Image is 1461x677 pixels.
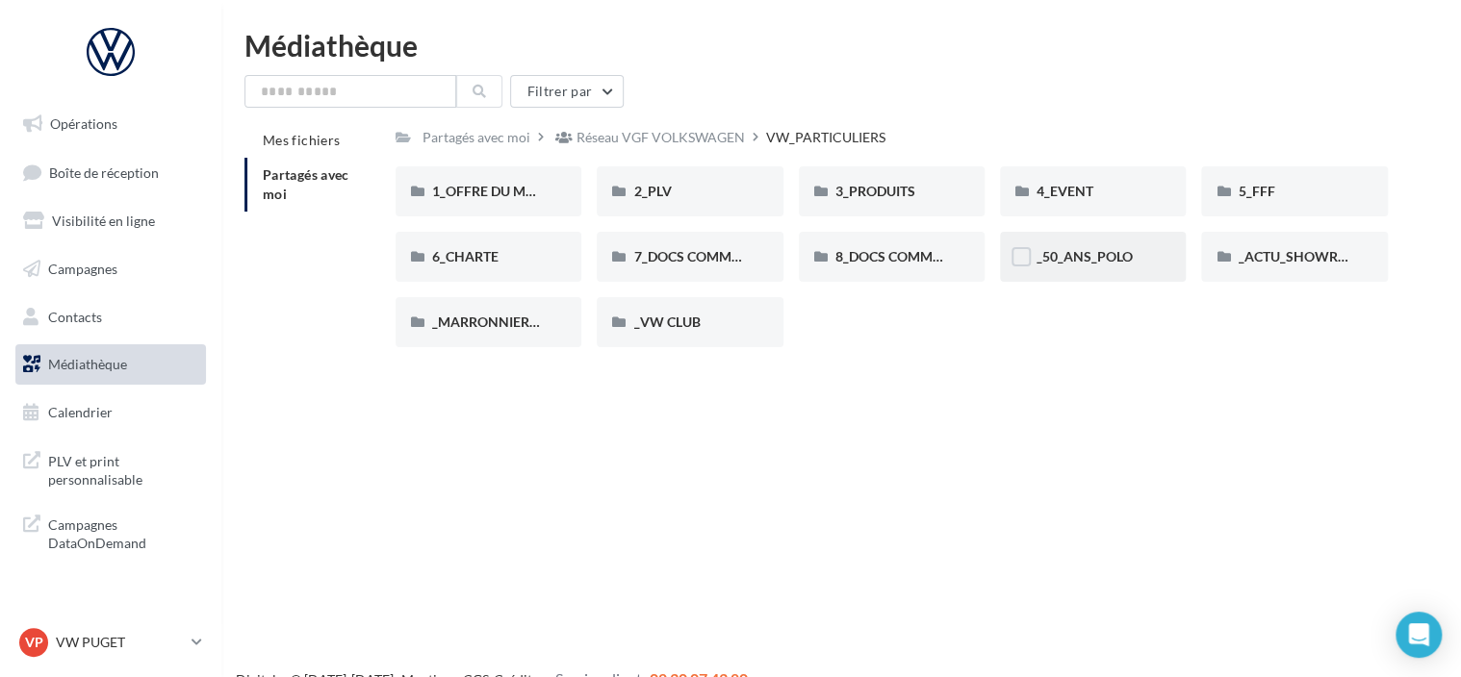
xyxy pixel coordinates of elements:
[12,440,210,497] a: PLV et print personnalisable
[835,183,915,199] span: 3_PRODUITS
[25,633,43,652] span: VP
[432,248,499,264] span: 6_CHARTE
[48,261,117,277] span: Campagnes
[12,152,210,193] a: Boîte de réception
[56,633,184,652] p: VW PUGET
[577,128,745,147] div: Réseau VGF VOLKSWAGEN
[48,308,102,324] span: Contacts
[48,448,198,489] span: PLV et print personnalisable
[244,31,1438,60] div: Médiathèque
[766,128,885,147] div: VW_PARTICULIERS
[1037,248,1133,264] span: _50_ANS_POLO
[12,504,210,561] a: Campagnes DataOnDemand
[633,183,671,199] span: 2_PLV
[12,201,210,241] a: Visibilité en ligne
[12,249,210,289] a: Campagnes
[1238,183,1274,199] span: 5_FFF
[263,132,340,148] span: Mes fichiers
[1037,183,1093,199] span: 4_EVENT
[48,356,127,372] span: Médiathèque
[12,104,210,144] a: Opérations
[52,213,155,229] span: Visibilité en ligne
[48,512,198,553] span: Campagnes DataOnDemand
[835,248,1007,264] span: 8_DOCS COMMUNICATION
[263,166,349,202] span: Partagés avec moi
[49,163,159,180] span: Boîte de réception
[12,297,210,338] a: Contacts
[423,128,530,147] div: Partagés avec moi
[633,248,788,264] span: 7_DOCS COMMERCIAUX
[50,115,117,132] span: Opérations
[432,183,548,199] span: 1_OFFRE DU MOIS
[12,344,210,385] a: Médiathèque
[633,313,700,330] span: _VW CLUB
[48,404,113,420] span: Calendrier
[1396,612,1442,658] div: Open Intercom Messenger
[15,624,206,661] a: VP VW PUGET
[12,392,210,433] a: Calendrier
[1238,248,1371,264] span: _ACTU_SHOWROOM
[510,75,624,108] button: Filtrer par
[432,313,558,330] span: _MARRONNIERS_25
